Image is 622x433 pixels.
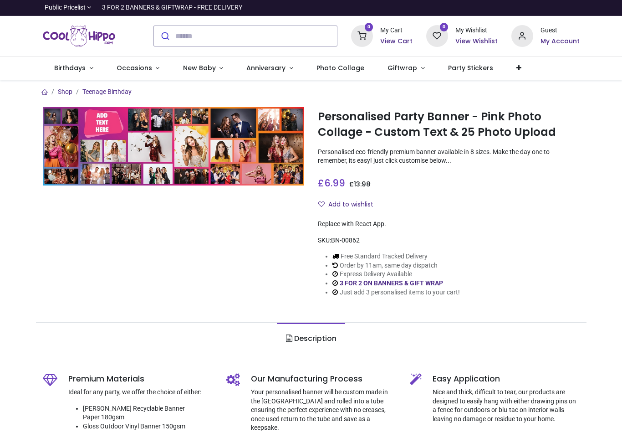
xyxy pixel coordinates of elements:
div: My Wishlist [455,26,498,35]
li: [PERSON_NAME] Recyclable Banner Paper 180gsm [83,404,213,422]
span: Occasions [117,63,152,72]
div: Guest [540,26,580,35]
iframe: Customer reviews powered by Trustpilot [388,3,580,12]
span: £ [349,180,371,189]
a: 0 [351,32,373,39]
a: 0 [426,32,448,39]
div: Replace with React App. [318,220,580,229]
li: Just add 3 personalised items to your cart! [332,288,460,297]
span: New Baby [183,63,216,72]
div: My Cart [380,26,413,35]
span: Birthdays [54,63,86,72]
span: 13.98 [354,180,371,189]
a: Birthdays [43,57,105,80]
a: Teenage Birthday [82,88,132,95]
a: Description [277,323,345,355]
p: Personalised eco-friendly premium banner available in 8 sizes. Make the day one to remember, its ... [318,148,580,165]
button: Submit [154,26,175,46]
p: Your personalised banner will be custom made in the [GEOGRAPHIC_DATA] and rolled into a tube ensu... [251,388,396,433]
img: Personalised Party Banner - Pink Photo Collage - Custom Text & 25 Photo Upload [43,107,305,186]
span: Photo Collage [316,63,364,72]
sup: 0 [365,23,373,31]
div: SKU: [318,236,580,245]
h5: Premium Materials [68,373,213,385]
li: Order by 11am, same day dispatch [332,261,460,270]
a: Public Pricelist [43,3,92,12]
sup: 0 [440,23,449,31]
li: Express Delivery Available [332,270,460,279]
span: Public Pricelist [45,3,86,12]
p: Ideal for any party, we offer the choice of either: [68,388,213,397]
a: Logo of Cool Hippo [43,23,116,49]
span: £ [318,176,345,190]
a: Anniversary [235,57,305,80]
a: New Baby [171,57,235,80]
a: View Cart [380,37,413,46]
a: View Wishlist [455,37,498,46]
img: Cool Hippo [43,23,116,49]
a: My Account [540,37,580,46]
a: 3 FOR 2 ON BANNERS & GIFT WRAP [340,279,443,287]
li: Gloss Outdoor Vinyl Banner 150gsm [83,422,213,431]
a: Shop [58,88,72,95]
p: Nice and thick, difficult to tear, our products are designed to easily hang with either drawing p... [433,388,580,423]
span: Anniversary [246,63,286,72]
span: Party Stickers [448,63,493,72]
span: BN-00862 [331,237,360,244]
span: Giftwrap [387,63,417,72]
a: Occasions [105,57,171,80]
h5: Our Manufacturing Process [251,373,396,385]
i: Add to wishlist [318,201,325,207]
div: 3 FOR 2 BANNERS & GIFTWRAP - FREE DELIVERY [102,3,242,12]
a: Giftwrap [376,57,437,80]
h1: Personalised Party Banner - Pink Photo Collage - Custom Text & 25 Photo Upload [318,109,580,140]
span: 6.99 [324,176,345,190]
h5: Easy Application [433,373,580,385]
li: Free Standard Tracked Delivery [332,252,460,261]
button: Add to wishlistAdd to wishlist [318,197,381,212]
